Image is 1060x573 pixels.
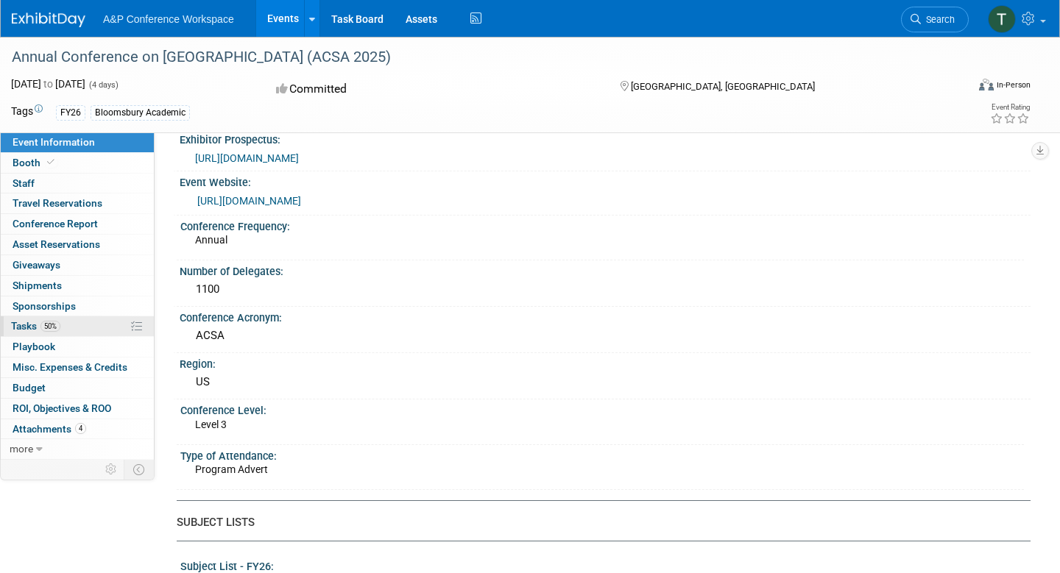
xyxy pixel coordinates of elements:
[12,13,85,27] img: ExhibitDay
[1,316,154,336] a: Tasks50%
[13,157,57,168] span: Booth
[1,174,154,193] a: Staff
[103,13,234,25] span: A&P Conference Workspace
[13,280,62,291] span: Shipments
[10,443,33,455] span: more
[180,307,1031,325] div: Conference Acronym:
[88,80,119,90] span: (4 days)
[13,136,95,148] span: Event Information
[11,104,43,121] td: Tags
[631,81,815,92] span: [GEOGRAPHIC_DATA], [GEOGRAPHIC_DATA]
[1,193,154,213] a: Travel Reservations
[91,105,190,121] div: Bloomsbury Academic
[7,44,944,71] div: Annual Conference on [GEOGRAPHIC_DATA] (ACSA 2025)
[1,276,154,296] a: Shipments
[47,158,54,166] i: Booth reservation complete
[272,76,597,102] div: Committed
[1,399,154,419] a: ROI, Objectives & ROO
[1,419,154,439] a: Attachments4
[979,79,994,90] img: Format-Inperson.png
[99,460,124,479] td: Personalize Event Tab Strip
[40,321,60,332] span: 50%
[1,153,154,173] a: Booth
[1,378,154,398] a: Budget
[13,402,111,414] span: ROI, Objectives & ROO
[124,460,155,479] td: Toggle Event Tabs
[180,171,1031,190] div: Event Website:
[11,320,60,332] span: Tasks
[180,216,1024,234] div: Conference Frequency:
[180,129,1031,147] div: Exhibitor Prospectus:
[191,324,1020,347] div: ACSA
[13,218,98,229] span: Conference Report
[13,341,55,352] span: Playbook
[41,78,55,90] span: to
[1,235,154,255] a: Asset Reservations
[75,423,86,434] span: 4
[13,300,76,312] span: Sponsorships
[13,238,100,250] span: Asset Reservations
[879,76,1031,99] div: Event Format
[1,296,154,316] a: Sponsorships
[180,445,1024,463] div: Type of Attendance:
[13,197,102,209] span: Travel Reservations
[13,382,46,394] span: Budget
[197,195,301,207] a: [URL][DOMAIN_NAME]
[988,5,1016,33] img: Tia Ali
[996,79,1031,90] div: In-Person
[195,419,227,430] span: Level 3
[56,105,85,121] div: FY26
[180,399,1024,418] div: Conference Level:
[1,132,154,152] a: Event Information
[13,177,35,189] span: Staff
[195,234,227,246] span: Annual
[990,104,1030,111] div: Event Rating
[13,423,86,435] span: Attachments
[1,214,154,234] a: Conference Report
[195,152,299,164] a: [URL][DOMAIN_NAME]
[191,278,1020,301] div: 1100
[13,361,127,373] span: Misc. Expenses & Credits
[13,259,60,271] span: Giveaways
[180,353,1031,371] div: Region:
[11,78,85,90] span: [DATE] [DATE]
[1,255,154,275] a: Giveaways
[195,463,268,475] span: Program Advert
[1,357,154,377] a: Misc. Expenses & Credits
[191,371,1020,394] div: US
[1,439,154,459] a: more
[177,515,1020,530] div: SUBJECT LISTS
[180,260,1031,279] div: Number of Delegates:
[901,7,969,32] a: Search
[921,14,955,25] span: Search
[1,337,154,357] a: Playbook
